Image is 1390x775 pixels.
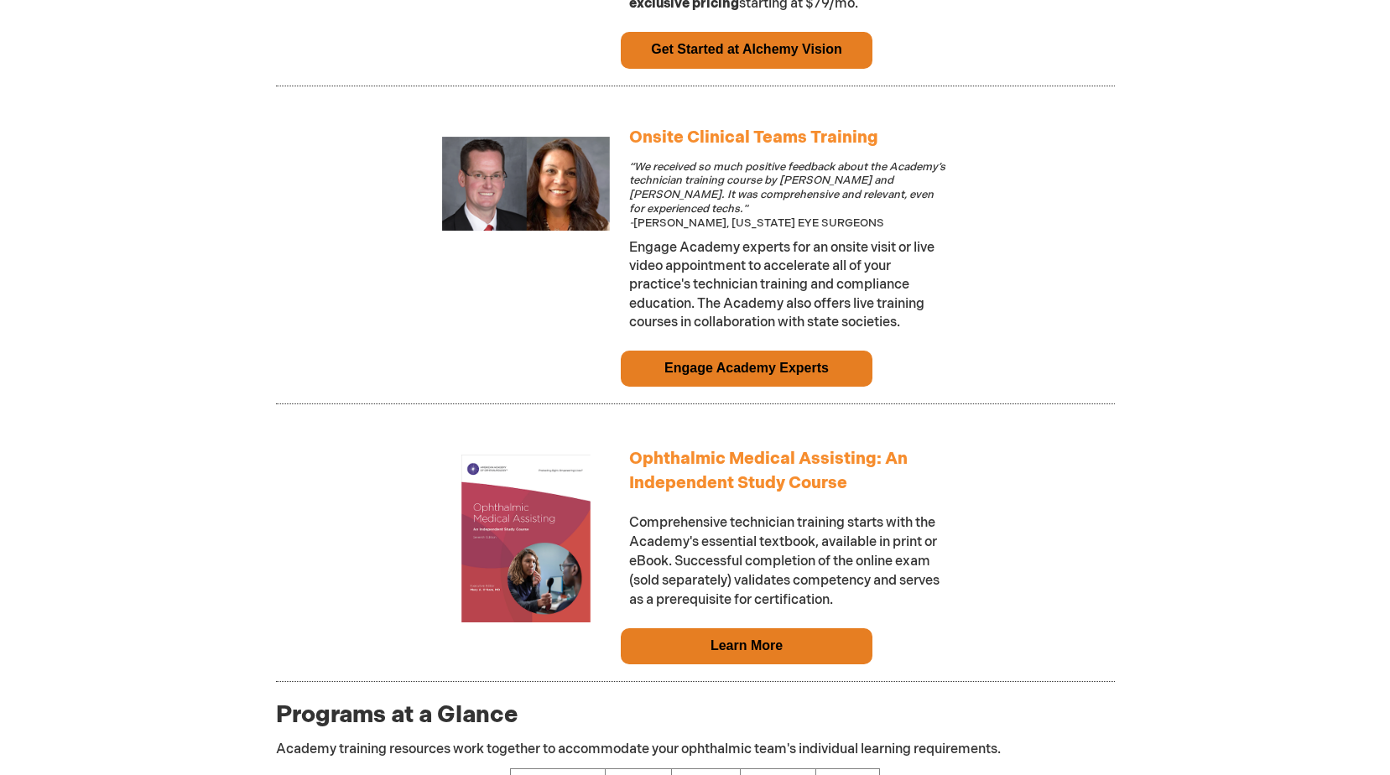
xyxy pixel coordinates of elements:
img: Ophthalmic Medical Assisting: An Independent Study Course [442,455,610,622]
span: [PERSON_NAME], [US_STATE] EYE SURGEONS [629,160,945,230]
span: Programs at a Glance [276,701,518,729]
a: Ophthalmic Medical Assisting: An Independent Study Course [442,611,610,626]
span: Comprehensive technician training starts with the Academy's essential textbook, available in prin... [629,515,940,607]
a: Onsite Clinical Teams Training [629,127,878,148]
a: Ophthalmic Medical Assisting: An Independent Study Course [629,449,908,493]
span: Engage Academy experts for an onsite visit or live video appointment to accelerate all of your pr... [629,240,934,331]
span: Academy training resources work together to accommodate your ophthalmic team's individual learnin... [276,741,1001,757]
a: Get Started at Alchemy Vision [651,42,842,56]
em: “We received so much positive feedback about the Academy’s technician training course by [PERSON_... [629,160,945,230]
img: Onsite Training and Private Consulting [442,137,610,231]
a: Learn More [711,638,783,653]
a: Onsite Training and Private Consulting [442,220,610,234]
a: Engage Academy Experts [664,361,829,375]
